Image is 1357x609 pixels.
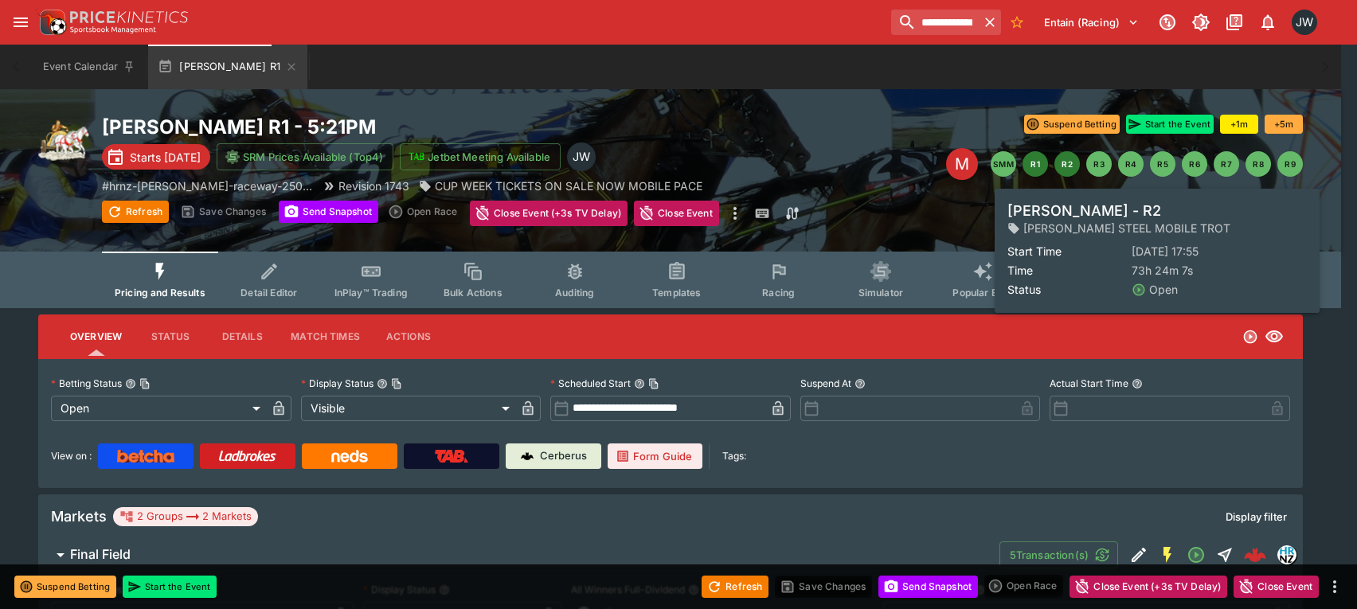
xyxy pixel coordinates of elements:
[555,287,594,299] span: Auditing
[634,201,719,226] button: Close Event
[278,318,373,356] button: Match Times
[1278,546,1296,564] img: hrnz
[999,541,1118,568] button: 5Transaction(s)
[102,115,702,139] h2: Copy To Clipboard
[331,450,367,463] img: Neds
[1246,151,1271,177] button: R8
[1187,8,1215,37] button: Toggle light/dark mode
[1277,545,1296,564] div: hrnz
[652,287,701,299] span: Templates
[891,10,979,35] input: search
[1023,151,1048,177] button: R1
[1034,10,1148,35] button: Select Tenant
[1292,10,1317,35] div: Jayden Wyke
[334,287,408,299] span: InPlay™ Trading
[35,6,67,38] img: PriceKinetics Logo
[391,378,402,389] button: Copy To Clipboard
[1118,151,1144,177] button: R4
[1182,541,1210,569] button: Open
[648,378,659,389] button: Copy To Clipboard
[984,575,1063,597] div: split button
[301,396,516,421] div: Visible
[991,151,1016,177] button: SMM
[521,450,534,463] img: Cerberus
[135,318,206,356] button: Status
[722,443,746,469] label: Tags:
[1153,8,1182,37] button: Connected to PK
[1265,327,1284,346] svg: Visible
[1214,151,1239,177] button: R7
[1124,541,1153,569] button: Edit Detail
[409,149,424,165] img: jetbet-logo.svg
[1187,545,1206,564] svg: Open
[70,11,188,23] img: PriceKinetics
[51,377,122,390] p: Betting Status
[70,546,131,563] h6: Final Field
[51,396,266,421] div: Open
[1126,115,1214,134] button: Start the Event
[1216,504,1296,529] button: Display filter
[702,576,768,598] button: Refresh
[1244,544,1266,566] div: 4fec51d6-1f4f-4dca-bd56-2ff3970c591a
[6,8,35,37] button: open drawer
[115,287,205,299] span: Pricing and Results
[435,450,468,463] img: TabNZ
[1234,576,1319,598] button: Close Event
[540,448,587,464] p: Cerberus
[1220,8,1249,37] button: Documentation
[123,576,217,598] button: Start the Event
[435,178,702,194] p: CUP WEEK TICKETS ON SALE NOW MOBILE PACE
[470,201,628,226] button: Close Event (+3s TV Delay)
[338,178,409,194] p: Revision 1743
[1070,576,1227,598] button: Close Event (+3s TV Delay)
[1287,5,1322,40] button: Jayden Wyke
[14,576,116,598] button: Suspend Betting
[70,26,156,33] img: Sportsbook Management
[373,318,444,356] button: Actions
[51,443,92,469] label: View on :
[1050,287,1119,299] span: Related Events
[1246,205,1296,222] p: Auto-Save
[38,115,89,166] img: harness_racing.png
[1148,287,1226,299] span: System Controls
[858,287,903,299] span: Simulator
[385,201,463,223] div: split button
[1210,541,1239,569] button: Straight
[148,45,307,89] button: [PERSON_NAME] R1
[1244,544,1266,566] img: logo-cerberus--red.svg
[991,151,1303,177] nav: pagination navigation
[444,287,503,299] span: Bulk Actions
[1253,8,1282,37] button: Notifications
[241,287,297,299] span: Detail Editor
[1004,10,1030,35] button: No Bookmarks
[117,450,174,463] img: Betcha
[419,178,702,194] div: CUP WEEK TICKETS ON SALE NOW MOBILE PACE
[301,377,373,390] p: Display Status
[1325,577,1344,596] button: more
[1239,539,1271,571] a: 4fec51d6-1f4f-4dca-bd56-2ff3970c591a
[1220,115,1258,134] button: +1m
[550,377,631,390] p: Scheduled Start
[567,142,596,171] div: Jayden Wyke
[218,450,276,463] img: Ladbrokes
[119,507,252,526] div: 2 Groups 2 Markets
[102,201,169,223] button: Refresh
[206,318,278,356] button: Details
[217,143,393,170] button: SRM Prices Available (Top4)
[102,178,313,194] p: Copy To Clipboard
[878,576,978,598] button: Send Snapshot
[1182,151,1207,177] button: R6
[1050,377,1128,390] p: Actual Start Time
[1070,201,1303,226] div: Start From
[57,318,135,356] button: Overview
[952,287,1012,299] span: Popular Bets
[1171,205,1212,222] p: Override
[725,201,745,226] button: more
[279,201,378,223] button: Send Snapshot
[1242,329,1258,345] svg: Open
[762,287,795,299] span: Racing
[139,378,151,389] button: Copy To Clipboard
[1150,151,1175,177] button: R5
[800,377,851,390] p: Suspend At
[1265,115,1303,134] button: +5m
